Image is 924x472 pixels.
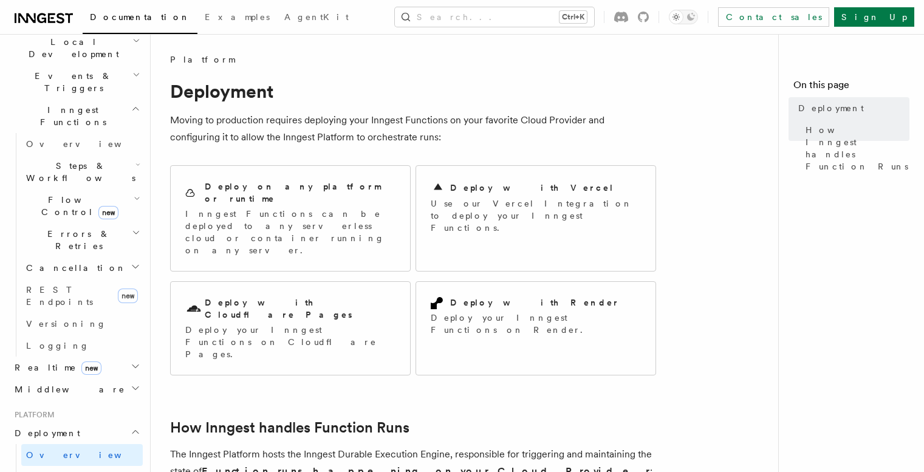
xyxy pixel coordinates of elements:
h2: Deploy on any platform or runtime [205,180,395,205]
h4: On this page [793,78,909,97]
p: Deploy your Inngest Functions on Cloudflare Pages. [185,324,395,360]
div: Inngest Functions [10,133,143,357]
span: Realtime [10,361,101,374]
a: How Inngest handles Function Runs [801,119,909,177]
a: Versioning [21,313,143,335]
span: Flow Control [21,194,134,218]
a: Overview [21,444,143,466]
button: Middleware [10,378,143,400]
span: Middleware [10,383,125,395]
span: Inngest Functions [10,104,131,128]
a: Deploy with VercelUse our Vercel Integration to deploy your Inngest Functions. [416,165,656,272]
span: new [81,361,101,375]
a: AgentKit [277,4,356,33]
button: Realtimenew [10,357,143,378]
span: Deployment [10,427,80,439]
h2: Deploy with Vercel [450,182,614,194]
a: Overview [21,133,143,155]
span: AgentKit [284,12,349,22]
span: Deployment [798,102,864,114]
span: Events & Triggers [10,70,132,94]
span: new [98,206,118,219]
a: Sign Up [834,7,914,27]
button: Errors & Retries [21,223,143,257]
button: Deployment [10,422,143,444]
button: Flow Controlnew [21,189,143,223]
button: Inngest Functions [10,99,143,133]
a: Contact sales [718,7,829,27]
span: Steps & Workflows [21,160,135,184]
a: Deploy with RenderDeploy your Inngest Functions on Render. [416,281,656,375]
p: Deploy your Inngest Functions on Render. [431,312,641,336]
button: Local Development [10,31,143,65]
a: Deployment [793,97,909,119]
span: Examples [205,12,270,22]
a: REST Endpointsnew [21,279,143,313]
svg: Cloudflare [185,301,202,318]
button: Events & Triggers [10,65,143,99]
span: new [118,289,138,303]
span: Versioning [26,319,106,329]
span: Overview [26,139,151,149]
a: How Inngest handles Function Runs [170,419,409,436]
span: Platform [170,53,234,66]
kbd: Ctrl+K [560,11,587,23]
h2: Deploy with Render [450,296,620,309]
button: Search...Ctrl+K [395,7,594,27]
span: How Inngest handles Function Runs [806,124,909,173]
h2: Deploy with Cloudflare Pages [205,296,395,321]
a: Deploy with Cloudflare PagesDeploy your Inngest Functions on Cloudflare Pages. [170,281,411,375]
a: Logging [21,335,143,357]
button: Toggle dark mode [669,10,698,24]
p: Use our Vercel Integration to deploy your Inngest Functions. [431,197,641,234]
span: Cancellation [21,262,126,274]
button: Cancellation [21,257,143,279]
span: Overview [26,450,151,460]
p: Inngest Functions can be deployed to any serverless cloud or container running on any server. [185,208,395,256]
span: REST Endpoints [26,285,93,307]
a: Documentation [83,4,197,34]
span: Local Development [10,36,132,60]
span: Errors & Retries [21,228,132,252]
a: Deploy on any platform or runtimeInngest Functions can be deployed to any serverless cloud or con... [170,165,411,272]
span: Logging [26,341,89,351]
span: Documentation [90,12,190,22]
h1: Deployment [170,80,656,102]
a: Examples [197,4,277,33]
button: Steps & Workflows [21,155,143,189]
span: Platform [10,410,55,420]
p: Moving to production requires deploying your Inngest Functions on your favorite Cloud Provider an... [170,112,656,146]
